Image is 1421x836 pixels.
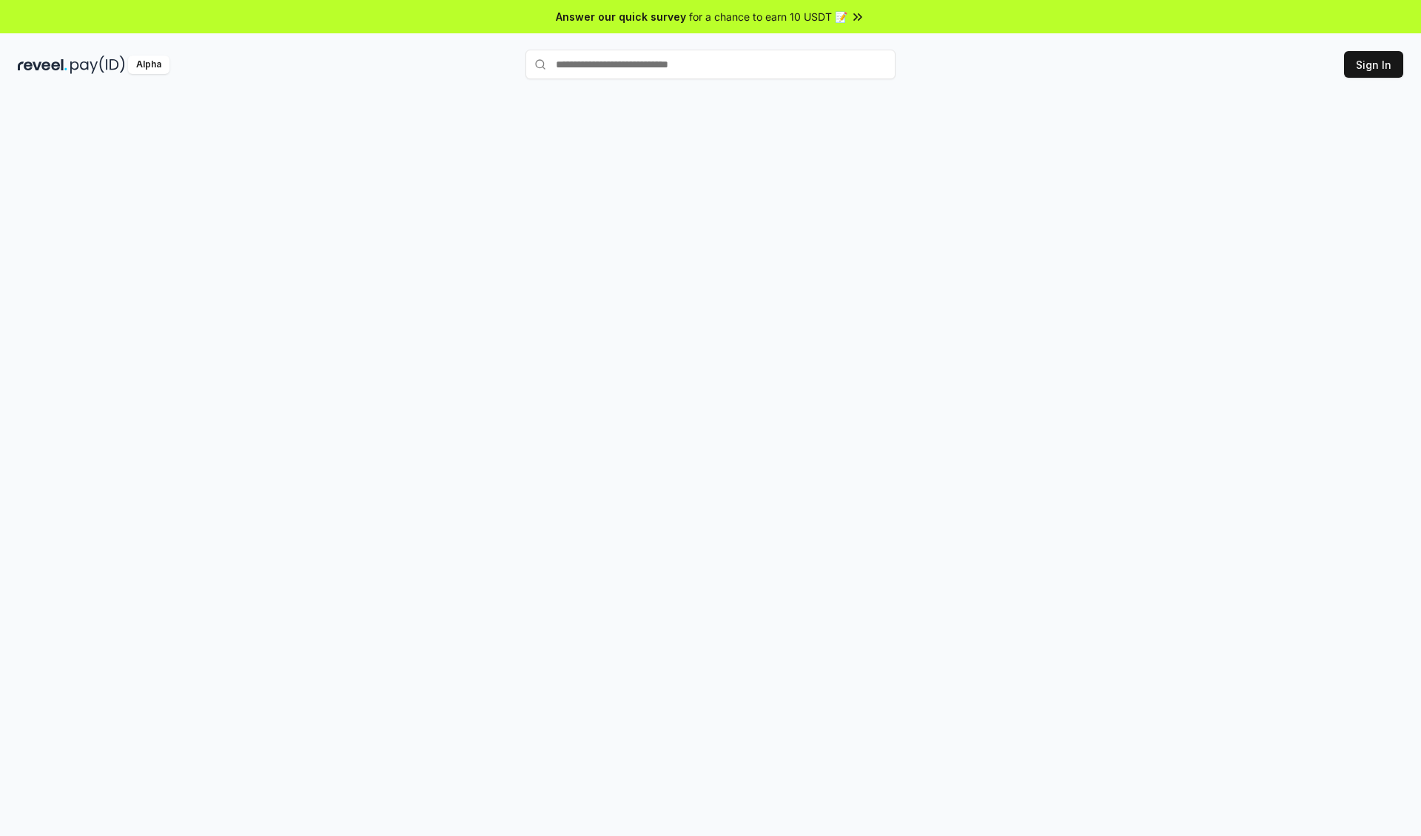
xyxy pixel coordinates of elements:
span: for a chance to earn 10 USDT 📝 [689,9,847,24]
span: Answer our quick survey [556,9,686,24]
div: Alpha [128,56,169,74]
img: pay_id [70,56,125,74]
button: Sign In [1344,51,1403,78]
img: reveel_dark [18,56,67,74]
